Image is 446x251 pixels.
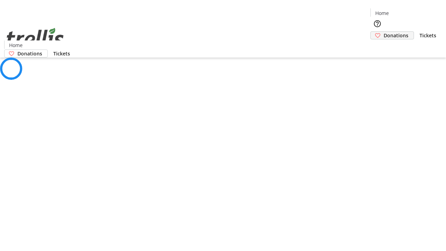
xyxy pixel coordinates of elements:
[371,9,393,17] a: Home
[48,50,76,57] a: Tickets
[370,39,384,53] button: Cart
[384,32,408,39] span: Donations
[5,41,27,49] a: Home
[9,41,23,49] span: Home
[17,50,42,57] span: Donations
[53,50,70,57] span: Tickets
[4,20,66,55] img: Orient E2E Organization 0iFQ4CTjzl's Logo
[414,32,442,39] a: Tickets
[420,32,436,39] span: Tickets
[375,9,389,17] span: Home
[4,50,48,58] a: Donations
[370,31,414,39] a: Donations
[370,17,384,31] button: Help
